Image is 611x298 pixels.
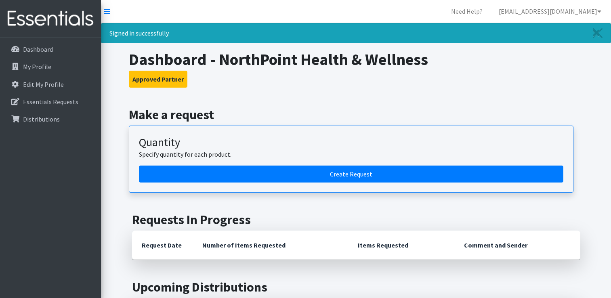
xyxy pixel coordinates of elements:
div: Signed in successfully. [101,23,611,43]
img: HumanEssentials [3,5,98,32]
h2: Upcoming Distributions [132,279,580,295]
p: My Profile [23,63,51,71]
p: Specify quantity for each product. [139,149,563,159]
th: Items Requested [348,231,454,260]
a: Distributions [3,111,98,127]
th: Number of Items Requested [193,231,349,260]
p: Essentials Requests [23,98,78,106]
a: My Profile [3,59,98,75]
a: Create a request by quantity [139,166,563,183]
a: Essentials Requests [3,94,98,110]
h2: Requests In Progress [132,212,580,227]
p: Distributions [23,115,60,123]
a: [EMAIL_ADDRESS][DOMAIN_NAME] [492,3,608,19]
a: Need Help? [445,3,489,19]
p: Edit My Profile [23,80,64,88]
a: Dashboard [3,41,98,57]
h2: Make a request [129,107,583,122]
p: Dashboard [23,45,53,53]
th: Comment and Sender [454,231,580,260]
h3: Quantity [139,136,563,149]
button: Approved Partner [129,71,187,88]
a: Edit My Profile [3,76,98,92]
a: Close [585,23,611,43]
h1: Dashboard - NorthPoint Health & Wellness [129,50,583,69]
th: Request Date [132,231,193,260]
